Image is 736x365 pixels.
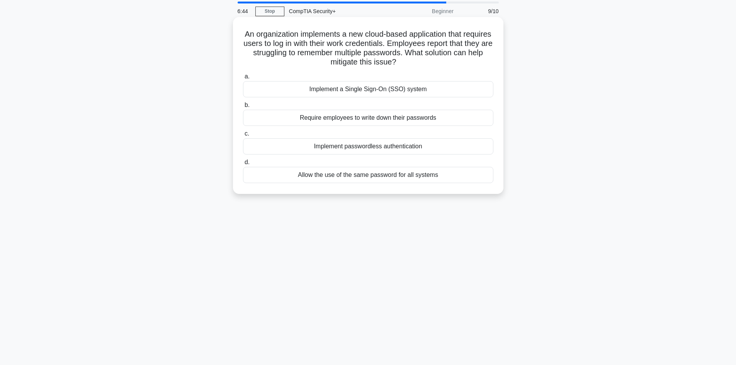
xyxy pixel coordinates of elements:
[243,167,493,183] div: Allow the use of the same password for all systems
[245,130,249,137] span: c.
[243,110,493,126] div: Require employees to write down their passwords
[245,159,250,165] span: d.
[245,73,250,80] span: a.
[284,3,391,19] div: CompTIA Security+
[243,81,493,97] div: Implement a Single Sign-On (SSO) system
[391,3,458,19] div: Beginner
[233,3,255,19] div: 6:44
[242,29,494,67] h5: An organization implements a new cloud-based application that requires users to log in with their...
[245,102,250,108] span: b.
[458,3,503,19] div: 9/10
[243,138,493,154] div: Implement passwordless authentication
[255,7,284,16] a: Stop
